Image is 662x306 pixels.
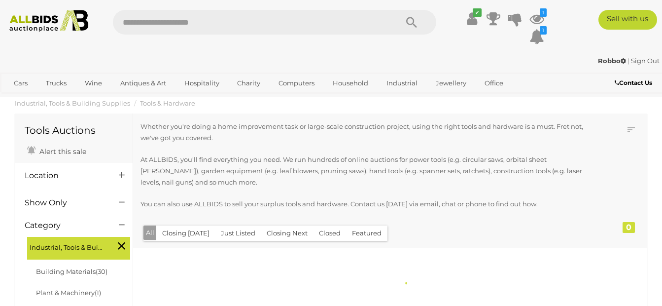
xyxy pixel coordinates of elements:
a: Building Materials(30) [36,268,107,275]
a: Sign Out [631,57,660,65]
i: 1 [540,8,547,17]
span: (30) [96,268,107,275]
a: Wine [78,75,108,91]
button: All [143,226,157,240]
a: Computers [272,75,321,91]
a: Office [478,75,510,91]
a: Hospitality [178,75,226,91]
a: Robbo [598,57,627,65]
p: Whether you're doing a home improvement task or large-scale construction project, using the right... [140,121,591,144]
p: At ALLBIDS, you'll find everything you need. We run hundreds of online auctions for power tools (... [140,154,591,189]
h1: Tools Auctions [25,125,123,136]
h4: Category [25,221,104,230]
a: Industrial, Tools & Building Supplies [15,99,130,107]
a: Industrial [380,75,424,91]
a: Jewellery [429,75,473,91]
button: Just Listed [215,226,261,241]
span: (1) [95,289,101,297]
a: Trucks [39,75,73,91]
p: You can also use ALLBIDS to sell your surplus tools and hardware. Contact us [DATE] via email, ch... [140,198,591,210]
div: 0 [623,222,635,233]
button: Closed [313,226,347,241]
button: Featured [346,226,387,241]
a: [GEOGRAPHIC_DATA] [46,91,129,108]
a: Tools & Hardware [140,99,195,107]
a: 1 [529,28,544,45]
button: Closing [DATE] [156,226,215,241]
a: Contact Us [615,77,655,88]
a: 1 [529,10,544,28]
i: 1 [540,26,547,35]
h4: Location [25,171,104,180]
button: Closing Next [261,226,314,241]
a: Sports [7,91,40,108]
i: ✔ [473,8,482,17]
span: Industrial, Tools & Building Supplies [30,239,104,253]
a: ✔ [464,10,479,28]
h4: Show Only [25,198,104,207]
a: Charity [231,75,267,91]
img: Allbids.com.au [5,10,93,32]
span: Alert this sale [37,147,86,156]
a: Antiques & Art [114,75,173,91]
strong: Robbo [598,57,626,65]
a: Plant & Machinery(1) [36,289,101,297]
a: Alert this sale [25,143,89,158]
b: Contact Us [615,79,652,86]
a: Household [326,75,375,91]
a: Sell with us [598,10,657,30]
a: Cars [7,75,34,91]
span: | [627,57,629,65]
button: Search [387,10,436,35]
